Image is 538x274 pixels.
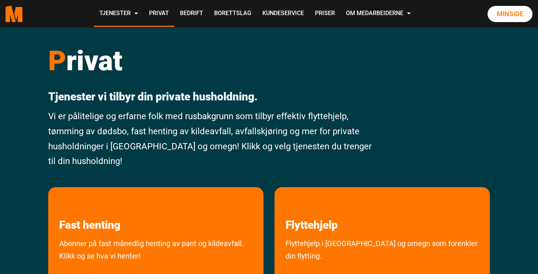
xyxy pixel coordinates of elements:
a: Kundeservice [257,1,309,27]
a: Minside [488,6,532,22]
a: Bedrift [174,1,209,27]
a: Priser [309,1,340,27]
a: les mer om Fast henting [48,187,131,232]
a: Privat [144,1,174,27]
h1: rivat [48,44,377,77]
a: Tjenester [94,1,144,27]
a: Om Medarbeiderne [340,1,416,27]
a: les mer om Flyttehjelp [275,187,349,232]
p: Tjenester vi tilbyr din private husholdning. [48,90,377,103]
p: Vi er pålitelige og erfarne folk med rusbakgrunn som tilbyr effektiv flyttehjelp, tømming av døds... [48,109,377,169]
span: P [48,45,66,77]
a: Borettslag [209,1,257,27]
